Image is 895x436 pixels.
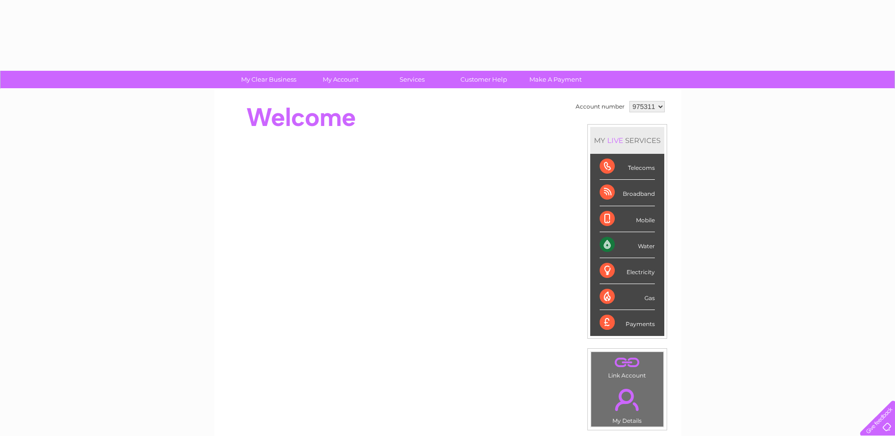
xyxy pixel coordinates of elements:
[301,71,379,88] a: My Account
[594,383,661,416] a: .
[600,232,655,258] div: Water
[594,354,661,371] a: .
[600,180,655,206] div: Broadband
[600,310,655,335] div: Payments
[230,71,308,88] a: My Clear Business
[373,71,451,88] a: Services
[591,352,664,381] td: Link Account
[605,136,625,145] div: LIVE
[590,127,664,154] div: MY SERVICES
[591,381,664,427] td: My Details
[445,71,523,88] a: Customer Help
[600,154,655,180] div: Telecoms
[517,71,594,88] a: Make A Payment
[573,99,627,115] td: Account number
[600,284,655,310] div: Gas
[600,206,655,232] div: Mobile
[600,258,655,284] div: Electricity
